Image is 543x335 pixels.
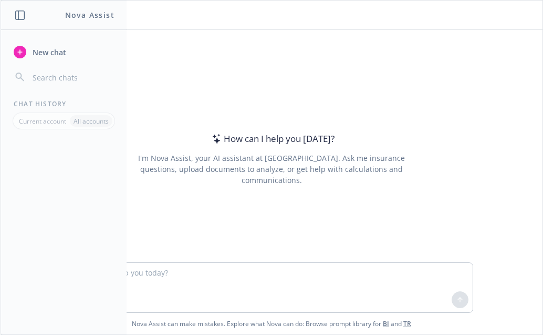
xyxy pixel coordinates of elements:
[30,70,114,85] input: Search chats
[74,117,109,126] p: All accounts
[5,313,538,334] span: Nova Assist can make mistakes. Explore what Nova can do: Browse prompt library for and
[1,99,127,108] div: Chat History
[65,9,114,21] h1: Nova Assist
[403,319,411,328] a: TR
[19,117,66,126] p: Current account
[30,47,66,58] span: New chat
[123,153,419,186] div: I'm Nova Assist, your AI assistant at [GEOGRAPHIC_DATA]. Ask me insurance questions, upload docum...
[209,132,335,146] div: How can I help you [DATE]?
[383,319,389,328] a: BI
[9,43,118,62] button: New chat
